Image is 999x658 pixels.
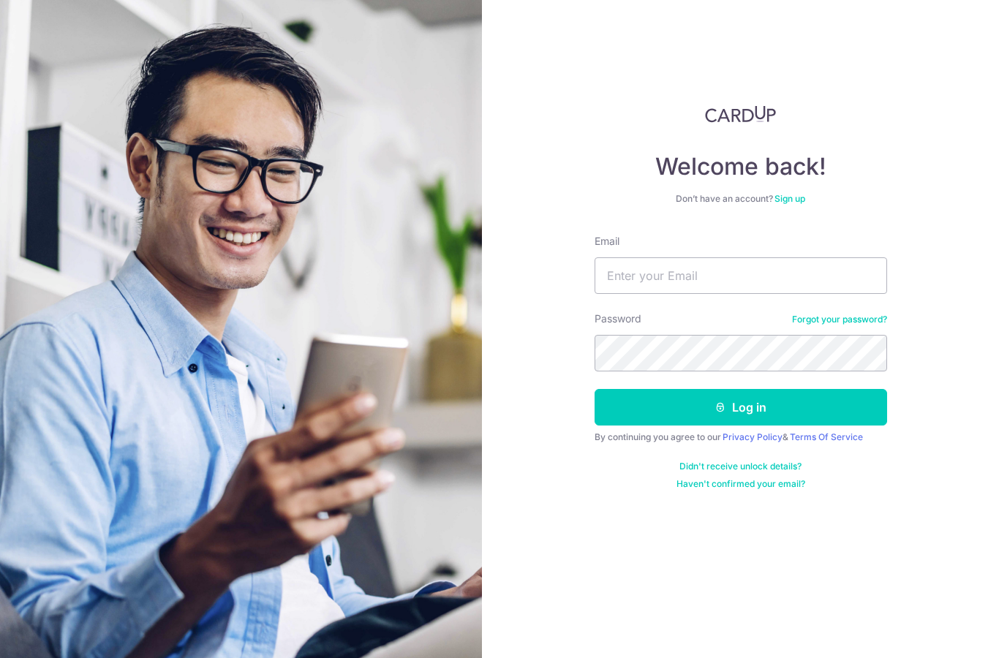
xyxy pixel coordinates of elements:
a: Privacy Policy [723,431,783,442]
div: Don’t have an account? [595,193,887,205]
a: Didn't receive unlock details? [679,461,802,472]
a: Sign up [774,193,805,204]
div: By continuing you agree to our & [595,431,887,443]
a: Haven't confirmed your email? [676,478,805,490]
a: Terms Of Service [790,431,863,442]
button: Log in [595,389,887,426]
label: Password [595,311,641,326]
h4: Welcome back! [595,152,887,181]
a: Forgot your password? [792,314,887,325]
input: Enter your Email [595,257,887,294]
img: CardUp Logo [705,105,777,123]
label: Email [595,234,619,249]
